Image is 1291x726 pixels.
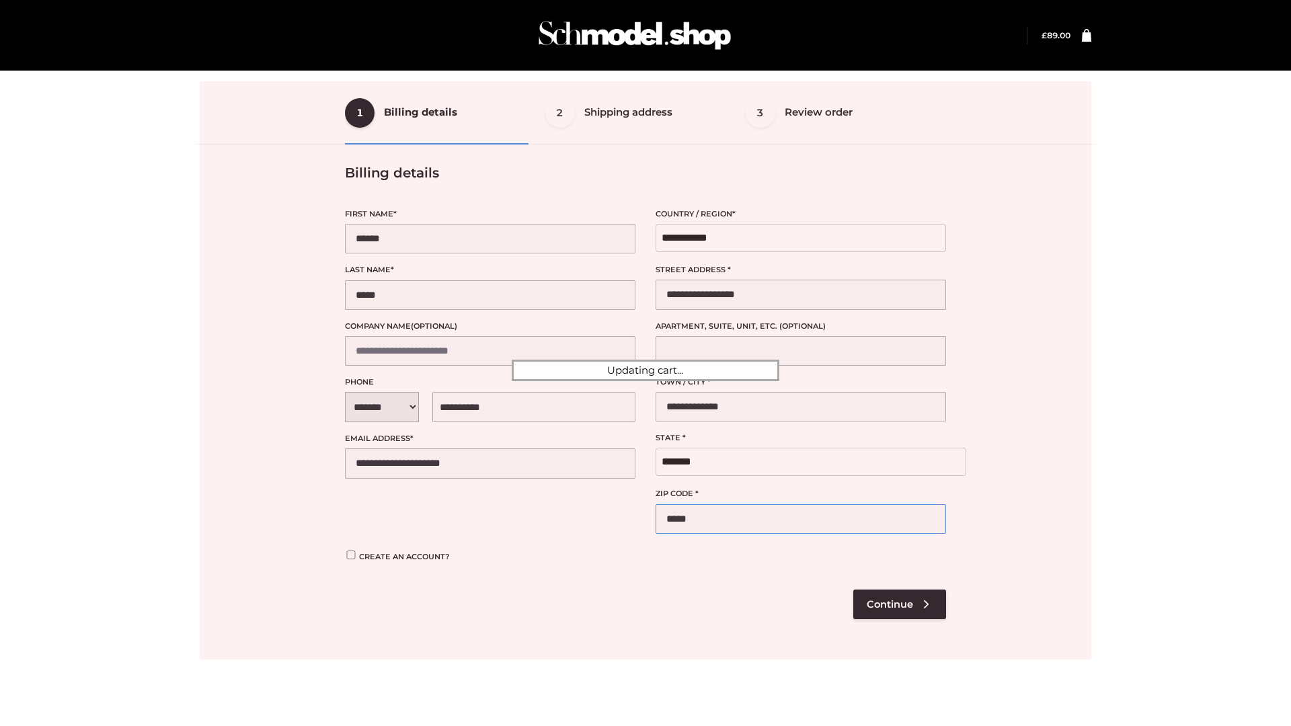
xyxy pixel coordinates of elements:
span: £ [1042,30,1047,40]
img: Schmodel Admin 964 [534,9,736,62]
a: £89.00 [1042,30,1070,40]
div: Updating cart... [512,360,779,381]
bdi: 89.00 [1042,30,1070,40]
